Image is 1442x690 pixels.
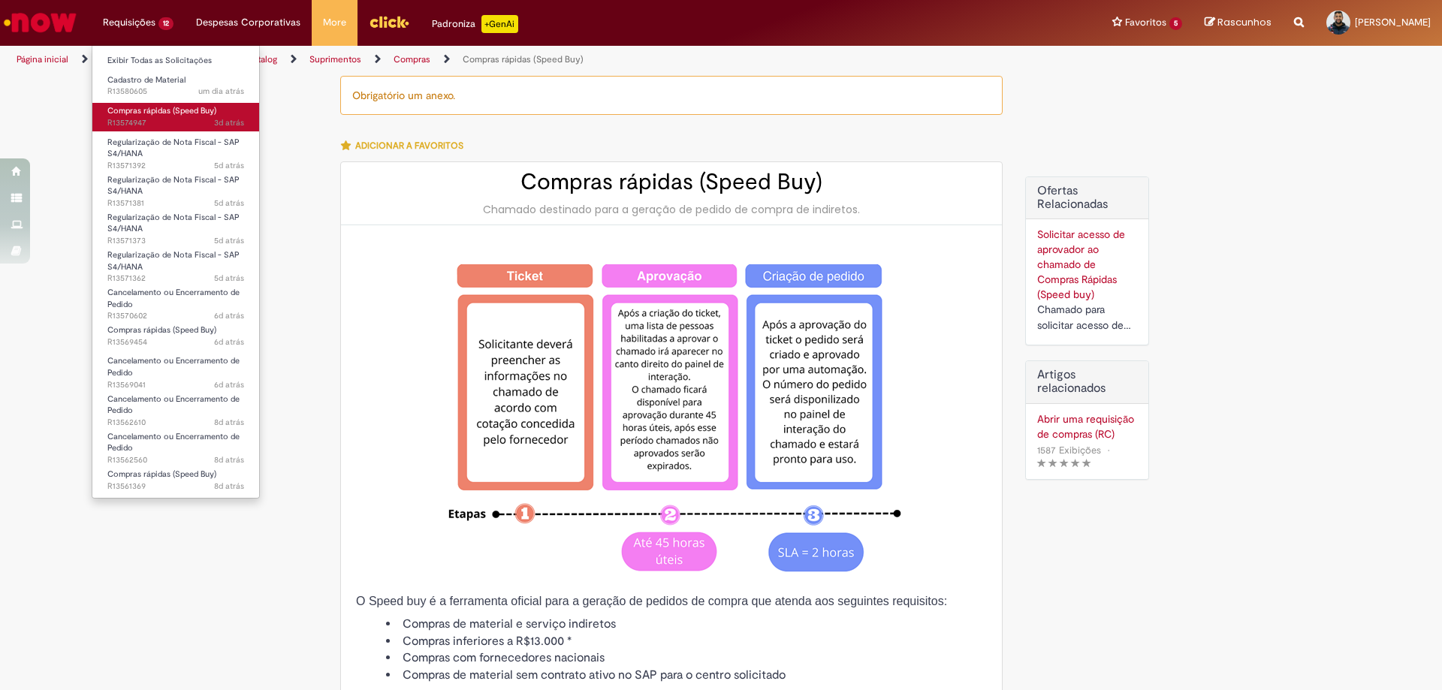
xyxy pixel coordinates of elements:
li: Compras inferiores a R$13.000 * [386,633,987,650]
time: 24/09/2025 11:34:10 [214,454,244,466]
span: 1587 Exibições [1037,444,1101,456]
ul: Trilhas de página [11,46,950,74]
time: 24/09/2025 11:41:11 [214,417,244,428]
a: Exibir Todas as Solicitações [92,53,259,69]
span: Compras rápidas (Speed Buy) [107,324,216,336]
span: • [1104,440,1113,460]
span: R13574947 [107,117,244,129]
span: Favoritos [1125,15,1166,30]
span: Regularização de Nota Fiscal - SAP S4/HANA [107,249,240,273]
div: Chamado destinado para a geração de pedido de compra de indiretos. [356,202,987,217]
a: Compras rápidas (Speed Buy) [463,53,584,65]
span: Regularização de Nota Fiscal - SAP S4/HANA [107,212,240,235]
span: R13580605 [107,86,244,98]
span: R13562560 [107,454,244,466]
span: [PERSON_NAME] [1355,16,1431,29]
a: Aberto R13580605 : Cadastro de Material [92,72,259,100]
span: Cancelamento ou Encerramento de Pedido [107,355,240,378]
span: 6d atrás [214,336,244,348]
span: R13570602 [107,310,244,322]
span: 5d atrás [214,197,244,209]
time: 26/09/2025 15:57:27 [214,235,244,246]
div: Padroniza [432,15,518,33]
time: 26/09/2025 13:30:43 [214,310,244,321]
a: Solicitar acesso de aprovador ao chamado de Compras Rápidas (Speed buy) [1037,227,1125,301]
a: Aberto R13569454 : Compras rápidas (Speed Buy) [92,322,259,350]
time: 26/09/2025 15:55:48 [214,273,244,284]
li: Compras de material e serviço indiretos [386,616,987,633]
time: 24/09/2025 07:34:42 [214,481,244,492]
span: More [323,15,346,30]
span: Adicionar a Favoritos [355,140,463,152]
span: 5 [1169,17,1182,30]
a: Aberto R13571362 : Regularização de Nota Fiscal - SAP S4/HANA [92,247,259,279]
span: R13569454 [107,336,244,348]
span: um dia atrás [198,86,244,97]
span: Rascunhos [1217,15,1272,29]
span: Cancelamento ou Encerramento de Pedido [107,431,240,454]
time: 26/09/2025 16:00:21 [214,160,244,171]
span: R13562610 [107,417,244,429]
span: R13571362 [107,273,244,285]
span: Cancelamento ou Encerramento de Pedido [107,287,240,310]
span: 5d atrás [214,160,244,171]
span: 12 [158,17,173,30]
a: Aberto R13574947 : Compras rápidas (Speed Buy) [92,103,259,131]
time: 26/09/2025 08:03:11 [214,379,244,390]
div: Obrigatório um anexo. [340,76,1003,115]
p: +GenAi [481,15,518,33]
h2: Compras rápidas (Speed Buy) [356,170,987,194]
span: R13561369 [107,481,244,493]
a: Aberto R13561369 : Compras rápidas (Speed Buy) [92,466,259,494]
a: Suprimentos [309,53,361,65]
h2: Ofertas Relacionadas [1037,185,1137,211]
div: Ofertas Relacionadas [1025,176,1149,345]
span: O Speed buy é a ferramenta oficial para a geração de pedidos de compra que atenda aos seguintes r... [356,595,947,607]
a: Aberto R13569041 : Cancelamento ou Encerramento de Pedido [92,353,259,385]
time: 26/09/2025 09:44:40 [214,336,244,348]
span: Compras rápidas (Speed Buy) [107,469,216,480]
a: Rascunhos [1205,16,1272,30]
span: Compras rápidas (Speed Buy) [107,105,216,116]
span: Requisições [103,15,155,30]
span: R13571381 [107,197,244,209]
a: Aberto R13562560 : Cancelamento ou Encerramento de Pedido [92,429,259,461]
span: 5d atrás [214,273,244,284]
img: click_logo_yellow_360x200.png [369,11,409,33]
span: 5d atrás [214,235,244,246]
span: R13571392 [107,160,244,172]
span: R13569041 [107,379,244,391]
h3: Artigos relacionados [1037,369,1137,395]
ul: Requisições [92,45,260,499]
span: R13571373 [107,235,244,247]
time: 26/09/2025 15:58:58 [214,197,244,209]
time: 30/09/2025 10:47:47 [198,86,244,97]
a: Compras [394,53,430,65]
span: 3d atrás [214,117,244,128]
img: ServiceNow [2,8,79,38]
div: Chamado para solicitar acesso de aprovador ao ticket de Speed buy [1037,302,1137,333]
span: Cancelamento ou Encerramento de Pedido [107,393,240,417]
a: Página inicial [17,53,68,65]
a: Aberto R13571373 : Regularização de Nota Fiscal - SAP S4/HANA [92,209,259,242]
span: Cadastro de Material [107,74,186,86]
a: Aberto R13562610 : Cancelamento ou Encerramento de Pedido [92,391,259,423]
button: Adicionar a Favoritos [340,130,472,161]
li: Compras com fornecedores nacionais [386,649,987,667]
span: 8d atrás [214,481,244,492]
time: 29/09/2025 08:31:45 [214,117,244,128]
a: Aberto R13570602 : Cancelamento ou Encerramento de Pedido [92,285,259,317]
li: Compras de material sem contrato ativo no SAP para o centro solicitado [386,667,987,684]
span: Regularização de Nota Fiscal - SAP S4/HANA [107,137,240,160]
a: Abrir uma requisição de compras (RC) [1037,411,1137,441]
a: Aberto R13571381 : Regularização de Nota Fiscal - SAP S4/HANA [92,172,259,204]
span: 8d atrás [214,417,244,428]
span: 8d atrás [214,454,244,466]
span: 6d atrás [214,310,244,321]
span: 6d atrás [214,379,244,390]
span: Despesas Corporativas [196,15,300,30]
span: Regularização de Nota Fiscal - SAP S4/HANA [107,174,240,197]
a: Aberto R13571392 : Regularização de Nota Fiscal - SAP S4/HANA [92,134,259,167]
